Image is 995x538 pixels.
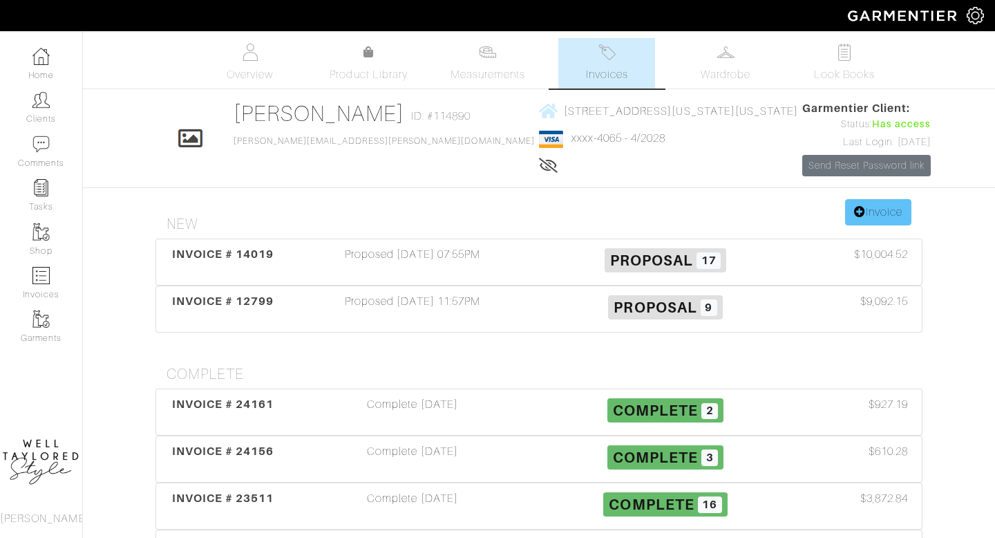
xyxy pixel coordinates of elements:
[155,239,922,286] a: INVOICE # 14019 Proposed [DATE] 07:55PM Proposal 17 $10,004.52
[155,436,922,483] a: INVOICE # 24156 Complete [DATE] Complete 3 $610.28
[286,246,539,278] div: Proposed [DATE] 07:55PM
[967,7,984,24] img: gear-icon-white-bd11855cb880d31180b6d7d6211b90ccbf57a29d726f0c71d8c61bd08dd39cc2.png
[613,402,698,419] span: Complete
[841,3,967,28] img: garmentier-logo-header-white-b43fb05a5012e4ada735d5af1a66efaba907eab6374d6393d1fbf88cb4ef424d.png
[172,295,274,308] span: INVOICE # 12799
[860,490,908,507] span: $3,872.84
[439,38,537,89] a: Measurements
[609,496,694,513] span: Complete
[860,293,908,310] span: $9,092.15
[411,108,471,124] span: ID: #114890
[872,117,931,132] span: Has access
[32,267,50,284] img: orders-icon-0abe47150d42831381b5fb84f609e132dff9fe21cb692f30cb5eec754e2cba89.png
[613,449,698,466] span: Complete
[330,66,408,83] span: Product Library
[558,38,655,89] a: Invoices
[701,299,717,316] span: 9
[227,66,273,83] span: Overview
[836,44,853,61] img: todo-9ac3debb85659649dc8f770b8b6100bb5dab4b48dedcbae339e5042a72dfd3cc.svg
[241,44,258,61] img: basicinfo-40fd8af6dae0f16599ec9e87c0ef1c0a1fdea2edbe929e3d69a839185d80c458.svg
[234,101,404,126] a: [PERSON_NAME]
[802,135,931,150] div: Last Login: [DATE]
[155,389,922,436] a: INVOICE # 24161 Complete [DATE] Complete 2 $927.19
[696,252,721,269] span: 17
[167,216,922,233] h4: New
[802,155,931,176] a: Send Reset Password link
[172,445,274,458] span: INVOICE # 24156
[479,44,496,61] img: measurements-466bbee1fd09ba9460f595b01e5d73f9e2bff037440d3c8f018324cb6cdf7a4a.svg
[701,66,750,83] span: Wardrobe
[539,102,799,120] a: [STREET_ADDRESS][US_STATE][US_STATE]
[234,136,535,146] a: [PERSON_NAME][EMAIL_ADDRESS][PERSON_NAME][DOMAIN_NAME]
[32,91,50,109] img: clients-icon-6bae9207a08558b7cb47a8932f037763ab4055f8c8b6bfacd5dc20c3e0201464.png
[614,299,696,316] span: Proposal
[451,66,526,83] span: Measurements
[321,44,417,83] a: Product Library
[869,396,908,413] span: $927.19
[598,44,616,61] img: orders-27d20c2124de7fd6de4e0e44c1d41de31381a507db9b33961299e4e07d508b8c.svg
[155,483,922,530] a: INVOICE # 23511 Complete [DATE] Complete 16 $3,872.84
[172,248,274,261] span: INVOICE # 14019
[701,403,718,420] span: 2
[32,48,50,65] img: dashboard-icon-dbcd8f5a0b271acd01030246c82b418ddd0df26cd7fceb0bd07c9910d44c42f6.png
[167,366,922,383] h4: Complete
[564,104,799,117] span: [STREET_ADDRESS][US_STATE][US_STATE]
[869,443,908,460] span: $610.28
[854,246,909,263] span: $10,004.52
[286,443,539,475] div: Complete [DATE]
[802,117,931,132] div: Status:
[796,38,893,89] a: Look Books
[701,449,718,466] span: 3
[286,490,539,522] div: Complete [DATE]
[717,44,735,61] img: wardrobe-487a4870c1b7c33e795ec22d11cfc2ed9d08956e64fb3008fe2437562e282088.svg
[610,252,693,269] span: Proposal
[202,38,298,89] a: Overview
[172,492,274,505] span: INVOICE # 23511
[172,398,274,411] span: INVOICE # 24161
[586,66,628,83] span: Invoices
[698,497,722,513] span: 16
[32,136,50,153] img: comment-icon-a0a6a9ef722e966f86d9cbdc48e553b5cf19dbc54f86b18d962a5391bc8f6eb6.png
[802,100,931,117] span: Garmentier Client:
[155,286,922,333] a: INVOICE # 12799 Proposed [DATE] 11:57PM Proposal 9 $9,092.15
[571,132,666,145] a: xxxx-4065 - 4/2028
[845,199,911,225] a: Invoice
[32,310,50,328] img: garments-icon-b7da505a4dc4fd61783c78ac3ca0ef83fa9d6f193b1c9dc38574b1d14d53ca28.png
[286,396,539,428] div: Complete [DATE]
[32,179,50,196] img: reminder-icon-8004d30b9f0a5d33ae49ab947aed9ed385cf756f9e5892f1edd6e32f2345188e.png
[286,293,539,325] div: Proposed [DATE] 11:57PM
[32,223,50,241] img: garments-icon-b7da505a4dc4fd61783c78ac3ca0ef83fa9d6f193b1c9dc38574b1d14d53ca28.png
[814,66,875,83] span: Look Books
[677,38,774,89] a: Wardrobe
[539,131,563,148] img: visa-934b35602734be37eb7d5d7e5dbcd2044c359bf20a24dc3361ca3fa54326a8a7.png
